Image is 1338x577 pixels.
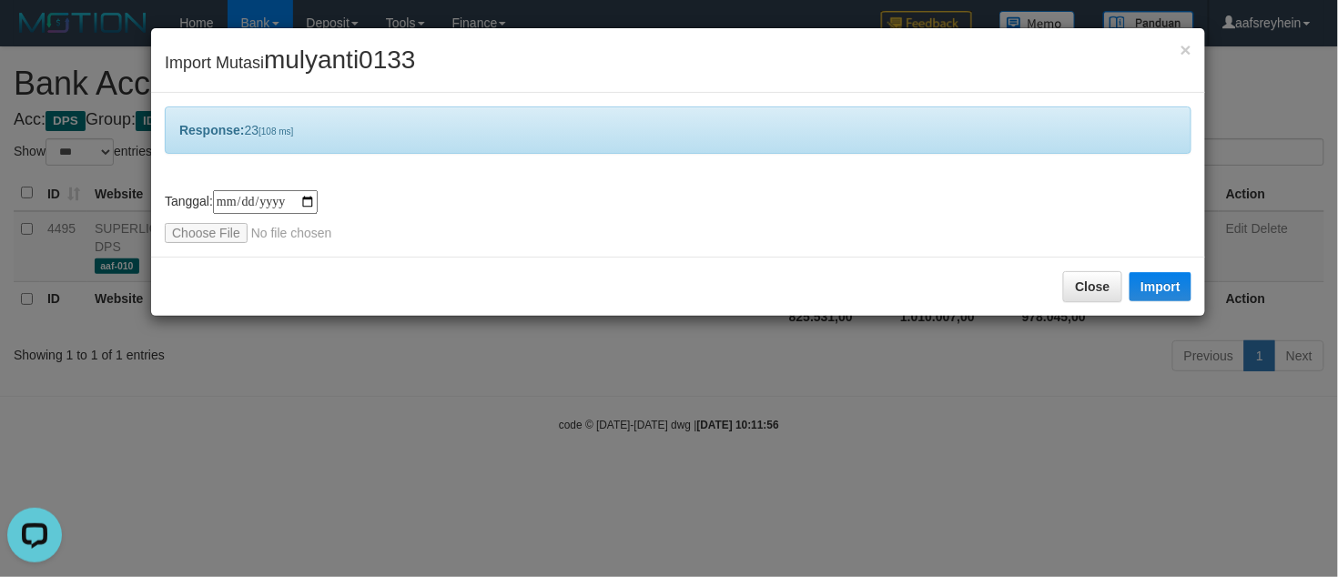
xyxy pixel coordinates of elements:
span: × [1181,39,1191,60]
span: mulyanti0133 [264,46,416,74]
button: Import [1130,272,1191,301]
div: Tanggal: [165,190,1191,243]
span: Import Mutasi [165,54,416,72]
button: Close [1063,271,1121,302]
b: Response: [179,123,245,137]
div: 23 [165,106,1191,154]
button: Open LiveChat chat widget [7,7,62,62]
button: Close [1181,40,1191,59]
span: [108 ms] [258,127,293,137]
